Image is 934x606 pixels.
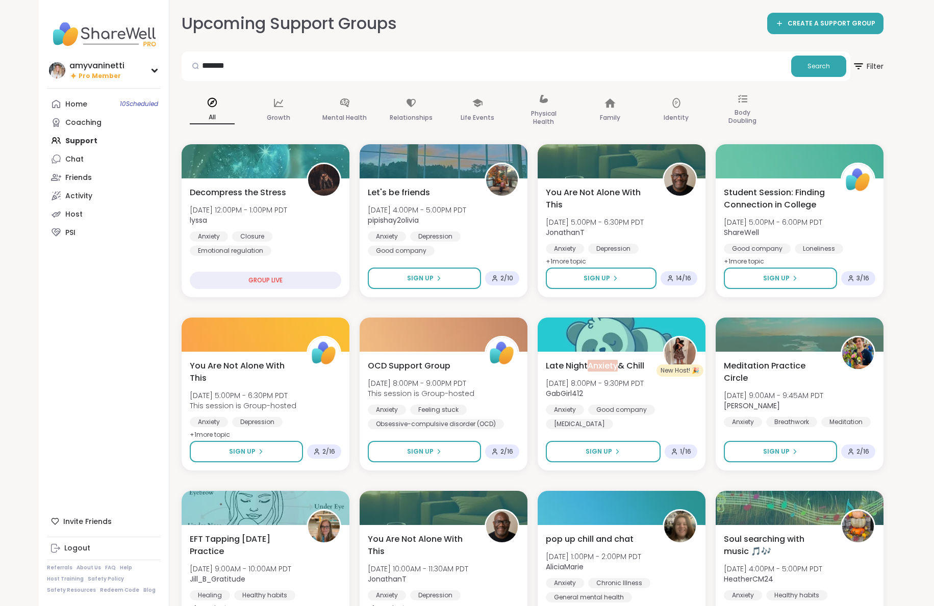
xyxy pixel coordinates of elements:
span: Search [807,62,830,71]
span: 1 / 16 [680,447,691,456]
span: You Are Not Alone With This [190,360,295,384]
p: Physical Health [521,108,566,128]
span: Student Session: Finding Connection in College [724,187,829,211]
button: Search [791,56,846,77]
div: Chronic Illness [588,578,650,588]
span: [DATE] 9:00AM - 10:00AM PDT [190,564,291,574]
b: lyssa [190,215,207,225]
span: 3 / 16 [856,274,869,282]
span: You Are Not Alone With This [546,187,651,211]
button: Sign Up [368,268,481,289]
img: ShareWell [486,337,518,369]
span: [DATE] 5:00PM - 6:30PM PDT [190,390,296,401]
div: Healthy habits [766,590,827,600]
a: Host [47,205,161,223]
a: Logout [47,539,161,558]
button: Sign Up [724,441,837,462]
span: You Are Not Alone With This [368,533,473,558]
a: Chat [47,150,161,168]
span: This session is Group-hosted [190,401,296,411]
span: 14 / 16 [676,274,691,282]
div: Depression [410,231,461,242]
div: General mental health [546,592,632,602]
div: Good company [368,246,435,256]
b: JonathanT [546,227,585,238]
span: [DATE] 5:00PM - 6:00PM PDT [724,217,822,227]
span: [DATE] 4:00PM - 5:00PM PDT [724,564,822,574]
img: lyssa [308,164,340,196]
a: Activity [47,187,161,205]
div: Feeling stuck [410,405,467,415]
span: Sign Up [584,274,610,283]
img: HeatherCM24 [842,511,874,542]
div: Depression [232,417,283,427]
span: Sign Up [586,447,612,456]
div: Chat [65,154,84,165]
div: Breathwork [766,417,817,427]
b: pipishay2olivia [368,215,419,225]
div: Anxiety [368,405,406,415]
div: Invite Friends [47,512,161,531]
img: Jill_B_Gratitude [308,511,340,542]
div: Home [65,99,87,110]
button: Sign Up [368,441,481,462]
span: Sign Up [229,447,256,456]
span: Meditation Practice Circle [724,360,829,384]
span: 2 / 16 [322,447,335,456]
img: GabGirl412 [664,337,696,369]
a: About Us [77,564,101,571]
div: New Host! 🎉 [657,364,703,377]
span: [DATE] 8:00PM - 9:30PM PDT [546,378,644,388]
span: Sign Up [407,447,434,456]
img: amyvaninetti [49,62,65,78]
span: Soul searching with music 🎵🎶 [724,533,829,558]
p: Body Doubling [720,107,765,127]
b: ShareWell [724,227,759,238]
div: PSI [65,228,75,238]
button: Sign Up [546,441,661,462]
span: Sign Up [763,274,790,283]
div: Anxiety [190,231,228,242]
div: Anxiety [546,244,584,254]
span: 2 / 10 [500,274,513,282]
span: Sign Up [407,274,434,283]
div: Depression [588,244,639,254]
div: Depression [410,590,461,600]
img: JonathanT [486,511,518,542]
div: Emotional regulation [190,246,271,256]
div: Activity [65,191,92,201]
span: [DATE] 9:00AM - 9:45AM PDT [724,390,823,401]
div: Healthy habits [234,590,295,600]
div: amyvaninetti [69,60,124,71]
div: Anxiety [546,578,584,588]
a: Host Training [47,575,84,583]
img: ShareWell [308,337,340,369]
p: Family [600,112,620,124]
span: EFT Tapping [DATE] Practice [190,533,295,558]
div: Friends [65,173,92,183]
span: [DATE] 4:00PM - 5:00PM PDT [368,205,466,215]
div: Anxiety [368,231,406,242]
div: Anxiety [368,590,406,600]
button: Sign Up [724,268,837,289]
span: [DATE] 5:00PM - 6:30PM PDT [546,217,644,227]
img: ShareWell [842,164,874,196]
div: Anxiety [190,417,228,427]
span: 2 / 16 [856,447,869,456]
div: GROUP LIVE [190,272,341,289]
div: Good company [588,405,655,415]
div: Logout [64,543,90,554]
span: pop up chill and chat [546,533,634,545]
span: Late Night & Chill [546,360,644,372]
span: Pro Member [79,72,121,81]
b: AliciaMarie [546,562,584,572]
b: [PERSON_NAME] [724,401,780,411]
p: Life Events [461,112,494,124]
div: Meditation [821,417,871,427]
div: Anxiety [546,405,584,415]
a: Safety Resources [47,587,96,594]
p: Identity [664,112,689,124]
span: [DATE] 10:00AM - 11:30AM PDT [368,564,468,574]
p: All [190,111,235,124]
span: [DATE] 8:00PM - 9:00PM PDT [368,378,474,388]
